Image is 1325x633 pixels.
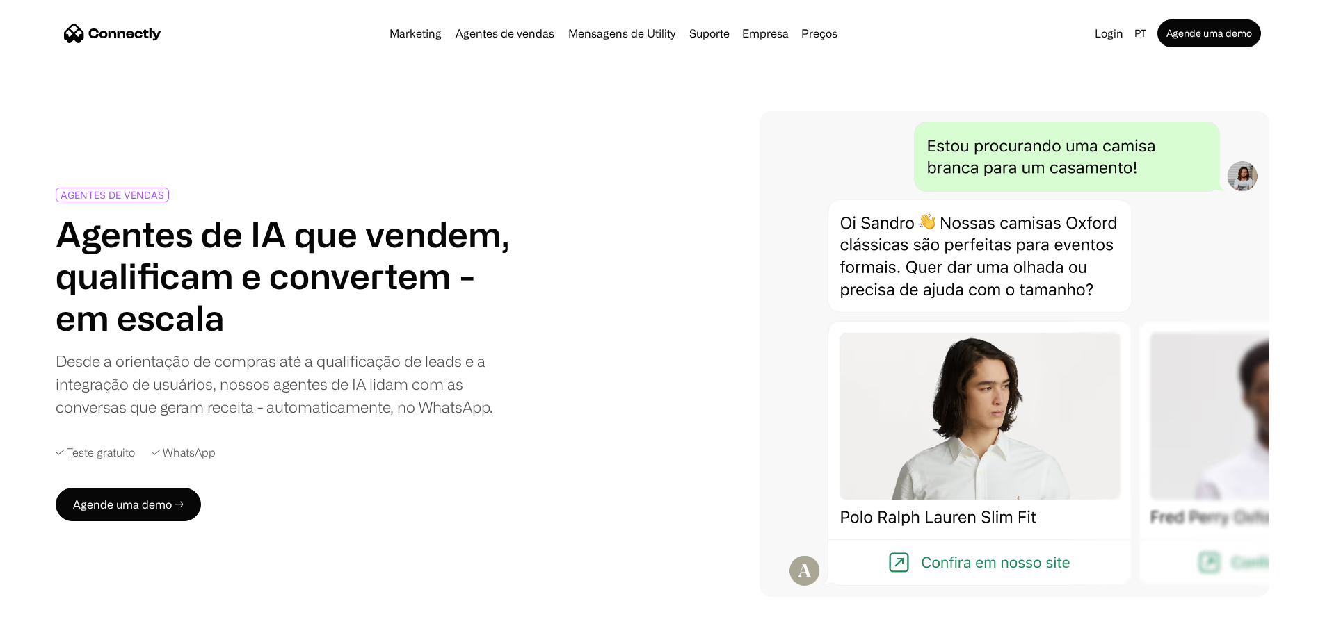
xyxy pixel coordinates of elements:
[1157,19,1261,47] a: Agende uma demo
[56,446,135,459] div: ✓ Teste gratuito
[1129,24,1155,43] div: pt
[56,213,512,338] h1: Agentes de IA que vendem, qualificam e convertem - em escala
[796,28,843,39] a: Preços
[56,350,512,418] div: Desde a orientação de compras até a qualificação de leads e a integração de usuários, nossos agen...
[64,23,161,44] a: home
[684,28,735,39] a: Suporte
[56,488,201,521] a: Agende uma demo →
[14,607,83,628] aside: Language selected: Português (Brasil)
[1089,24,1129,43] a: Login
[742,24,789,43] div: Empresa
[563,28,681,39] a: Mensagens de Utility
[28,609,83,628] ul: Language list
[384,28,447,39] a: Marketing
[450,28,560,39] a: Agentes de vendas
[61,190,164,200] div: AGENTES DE VENDAS
[1134,24,1146,43] div: pt
[152,446,216,459] div: ✓ WhatsApp
[738,24,793,43] div: Empresa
